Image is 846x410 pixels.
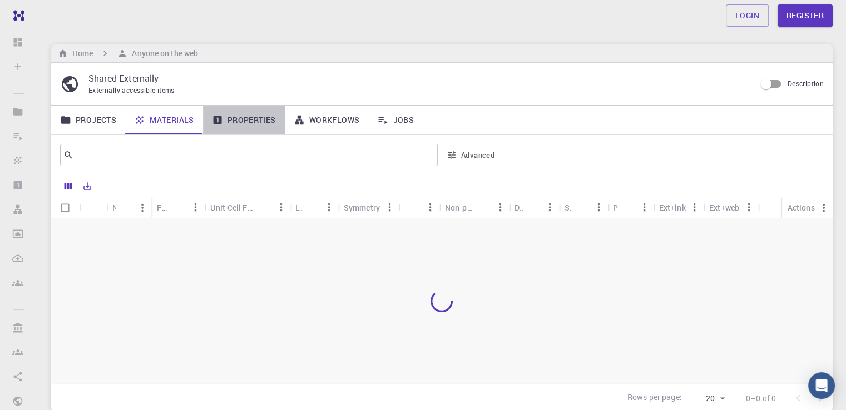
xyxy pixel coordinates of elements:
[686,391,728,407] div: 20
[338,197,398,218] div: Symmetry
[445,197,473,218] div: Non-periodic
[659,197,685,218] div: Ext+lnk
[320,198,338,216] button: Menu
[782,197,833,218] div: Actions
[169,198,187,216] button: Sort
[808,372,835,399] div: Open Intercom Messenger
[617,198,635,216] button: Sort
[635,198,653,216] button: Menu
[613,197,617,218] div: Public
[344,197,380,218] div: Symmetry
[205,197,290,218] div: Unit Cell Formula
[788,79,824,88] span: Description
[590,198,607,216] button: Menu
[473,198,491,216] button: Sort
[303,198,320,216] button: Sort
[541,198,559,216] button: Menu
[740,198,758,216] button: Menu
[815,199,833,217] button: Menu
[56,47,200,59] nav: breadcrumb
[107,197,151,218] div: Name
[491,198,509,216] button: Menu
[686,198,704,216] button: Menu
[68,47,93,59] h6: Home
[439,197,509,218] div: Non-periodic
[380,198,398,216] button: Menu
[78,177,97,195] button: Export
[523,198,541,216] button: Sort
[290,197,338,218] div: Lattice
[442,146,500,164] button: Advanced
[726,4,769,27] a: Login
[127,47,198,59] h6: Anyone on the web
[285,106,369,134] a: Workflows
[51,106,125,134] a: Projects
[422,198,439,216] button: Menu
[368,106,423,134] a: Jobs
[778,4,833,27] a: Register
[572,198,590,216] button: Sort
[79,197,107,218] div: Icon
[704,197,758,218] div: Ext+web
[653,197,703,218] div: Ext+lnk
[398,197,439,218] div: Tags
[709,197,739,218] div: Ext+web
[627,392,682,404] p: Rows per page:
[254,198,272,216] button: Sort
[565,197,572,218] div: Shared
[559,197,607,218] div: Shared
[272,198,290,216] button: Menu
[157,197,169,218] div: Formula
[133,199,151,217] button: Menu
[203,106,285,134] a: Properties
[404,198,422,216] button: Sort
[151,197,204,218] div: Formula
[112,197,116,218] div: Name
[187,198,205,216] button: Menu
[116,199,133,217] button: Sort
[746,393,776,404] p: 0–0 of 0
[88,72,746,85] p: Shared Externally
[788,197,815,218] div: Actions
[59,177,78,195] button: Columns
[514,197,523,218] div: Default
[9,10,24,21] img: logo
[295,197,302,218] div: Lattice
[607,197,653,218] div: Public
[125,106,203,134] a: Materials
[509,197,558,218] div: Default
[88,86,175,94] span: Externally accessible items
[210,197,254,218] div: Unit Cell Formula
